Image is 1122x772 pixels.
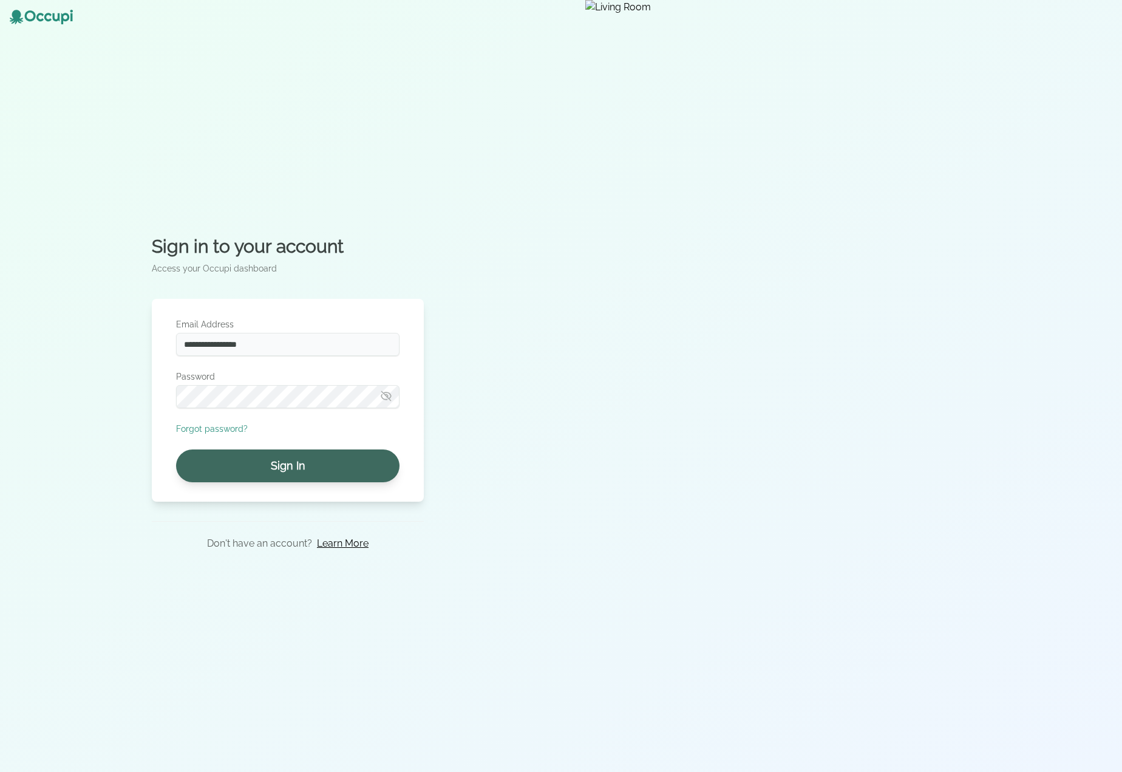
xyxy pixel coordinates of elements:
p: Access your Occupi dashboard [152,262,424,275]
label: Password [176,371,399,383]
button: Forgot password? [176,423,248,435]
p: Don't have an account? [207,536,312,551]
label: Email Address [176,318,399,330]
a: Learn More [317,536,369,551]
button: Sign In [176,449,399,482]
h2: Sign in to your account [152,236,424,258]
